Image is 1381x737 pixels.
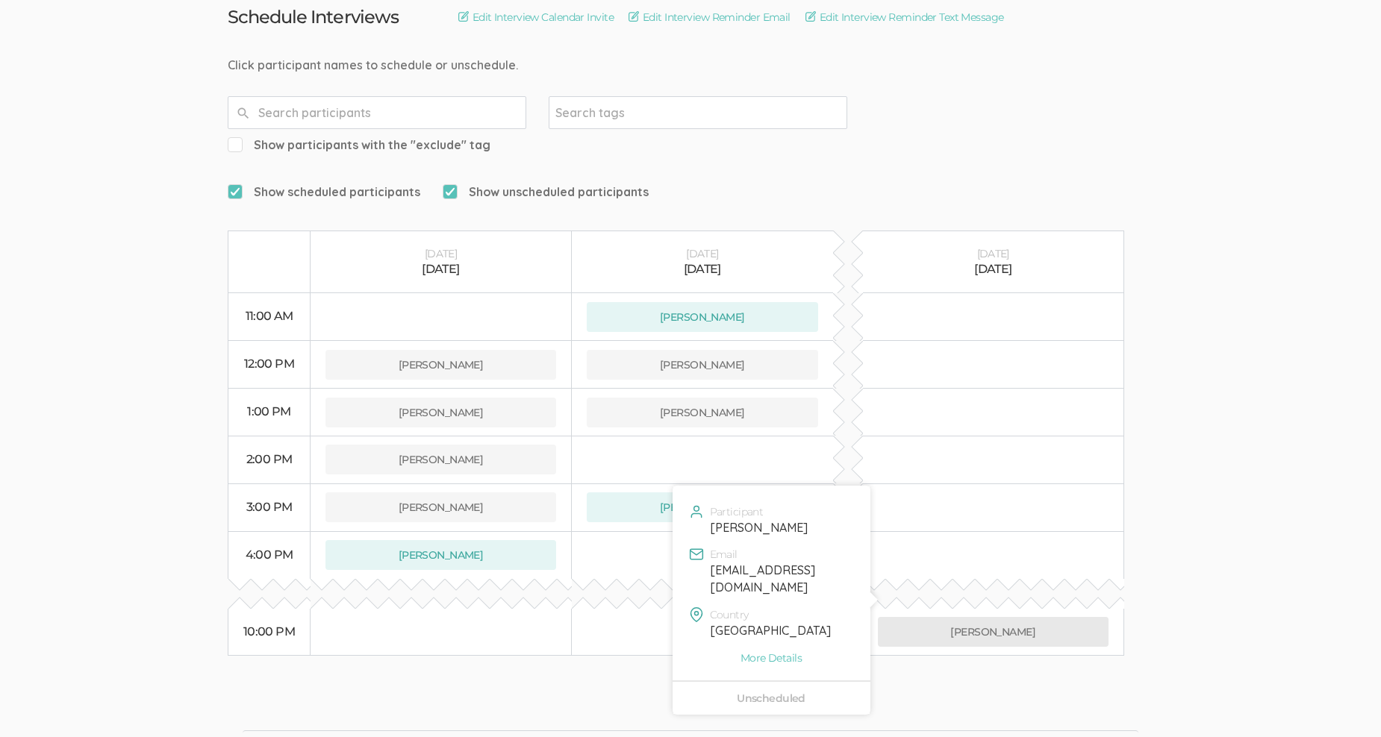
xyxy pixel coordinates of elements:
[243,547,295,564] div: 4:00 PM
[228,7,399,27] h3: Schedule Interviews
[228,96,526,129] input: Search participants
[878,261,1109,278] div: [DATE]
[228,57,1153,74] div: Click participant names to schedule or unschedule.
[587,261,818,278] div: [DATE]
[684,693,859,703] div: Unscheduled
[587,398,818,427] button: [PERSON_NAME]
[710,609,749,620] span: Country
[878,617,1109,647] button: [PERSON_NAME]
[325,261,556,278] div: [DATE]
[243,451,295,468] div: 2:00 PM
[587,350,818,380] button: [PERSON_NAME]
[689,504,704,519] img: user.svg
[325,492,556,522] button: [PERSON_NAME]
[458,9,614,25] a: Edit Interview Calendar Invite
[878,246,1109,261] div: [DATE]
[325,540,556,570] button: [PERSON_NAME]
[555,103,649,122] input: Search tags
[228,137,490,154] span: Show participants with the "exclude" tag
[228,184,420,201] span: Show scheduled participants
[805,9,1004,25] a: Edit Interview Reminder Text Message
[710,549,738,559] span: Email
[243,499,295,516] div: 3:00 PM
[243,624,295,641] div: 10:00 PM
[587,492,818,522] button: [PERSON_NAME]
[243,404,295,421] div: 1:00 PM
[710,507,764,517] span: Participant
[587,246,818,261] div: [DATE]
[710,562,852,596] div: [EMAIL_ADDRESS][DOMAIN_NAME]
[587,302,818,332] button: [PERSON_NAME]
[325,445,556,474] button: [PERSON_NAME]
[629,9,791,25] a: Edit Interview Reminder Email
[684,650,859,665] a: More Details
[689,547,704,562] img: mail.16x16.green.svg
[243,356,295,373] div: 12:00 PM
[710,519,852,536] div: [PERSON_NAME]
[710,622,852,639] div: [GEOGRAPHIC_DATA]
[325,398,556,427] button: [PERSON_NAME]
[243,308,295,325] div: 11:00 AM
[689,607,704,622] img: mapPin.svg
[443,184,649,201] span: Show unscheduled participants
[325,350,556,380] button: [PERSON_NAME]
[325,246,556,261] div: [DATE]
[1306,665,1381,737] iframe: Chat Widget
